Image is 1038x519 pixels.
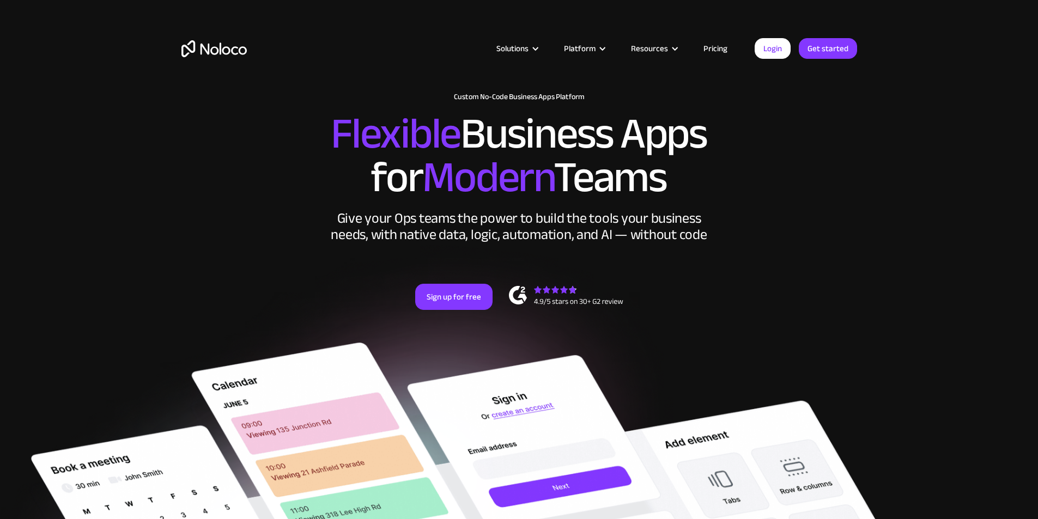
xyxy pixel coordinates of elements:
[690,41,741,56] a: Pricing
[181,40,247,57] a: home
[483,41,550,56] div: Solutions
[496,41,529,56] div: Solutions
[799,38,857,59] a: Get started
[755,38,791,59] a: Login
[631,41,668,56] div: Resources
[329,210,710,243] div: Give your Ops teams the power to build the tools your business needs, with native data, logic, au...
[331,93,460,174] span: Flexible
[181,112,857,199] h2: Business Apps for Teams
[550,41,617,56] div: Platform
[617,41,690,56] div: Resources
[415,284,493,310] a: Sign up for free
[422,137,554,218] span: Modern
[564,41,596,56] div: Platform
